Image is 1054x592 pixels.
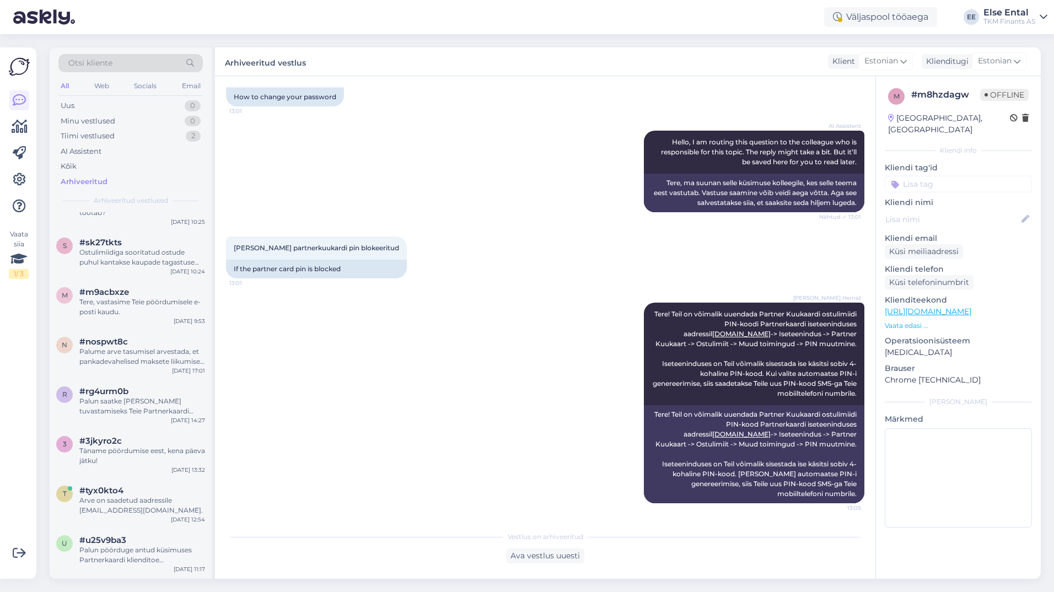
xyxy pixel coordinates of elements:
[885,263,1032,275] p: Kliendi telefon
[229,107,271,115] span: 13:01
[174,565,205,573] div: [DATE] 11:17
[983,8,1047,26] a: Else EntalTKM Finants AS
[79,396,205,416] div: Palun saatke [PERSON_NAME] tuvastamiseks Teie Partnerkaardi number.
[79,347,205,367] div: Palume arve tasumisel arvestada, et pankadevahelised maksete liikumised võivad toimuda viivitusega.
[61,176,107,187] div: Arhiveeritud
[793,294,861,302] span: [PERSON_NAME] Heinat
[885,275,974,290] div: Küsi telefoninumbrit
[186,131,201,142] div: 2
[171,416,205,424] div: [DATE] 14:27
[911,88,980,101] div: # m8hzdagw
[885,306,971,316] a: [URL][DOMAIN_NAME]
[79,486,123,496] span: #tyx0kto4
[885,176,1032,192] input: Lisa tag
[174,317,205,325] div: [DATE] 9:53
[171,466,205,474] div: [DATE] 13:32
[922,56,969,67] div: Klienditugi
[172,367,205,375] div: [DATE] 17:01
[62,390,67,399] span: r
[94,196,168,206] span: Arhiveeritud vestlused
[79,238,122,247] span: #sk27tkts
[132,79,159,93] div: Socials
[661,138,858,166] span: Hello, I am routing this question to the colleague who is responsible for this topic. The reply m...
[885,413,1032,425] p: Märkmed
[79,496,205,515] div: Arve on saadetud aadressile [EMAIL_ADDRESS][DOMAIN_NAME].
[61,116,115,127] div: Minu vestlused
[225,54,306,69] label: Arhiveeritud vestlus
[61,146,101,157] div: AI Assistent
[171,218,205,226] div: [DATE] 10:25
[229,279,271,287] span: 13:01
[888,112,1010,136] div: [GEOGRAPHIC_DATA], [GEOGRAPHIC_DATA]
[885,347,1032,358] p: [MEDICAL_DATA]
[226,88,344,106] div: How to change your password
[79,436,122,446] span: #3jkyro2c
[171,515,205,524] div: [DATE] 12:54
[824,7,937,27] div: Väljaspool tööaega
[68,57,112,69] span: Otsi kliente
[506,548,584,563] div: Ava vestlus uuesti
[63,489,67,498] span: t
[62,341,67,349] span: n
[9,269,29,279] div: 1 / 3
[79,446,205,466] div: Täname pöördumise eest, kena päeva jätku!
[9,229,29,279] div: Vaata siia
[885,321,1032,331] p: Vaata edasi ...
[58,79,71,93] div: All
[864,55,898,67] span: Estonian
[234,244,399,252] span: [PERSON_NAME] partnerkuukardi pin blokeeritud
[170,267,205,276] div: [DATE] 10:24
[79,297,205,317] div: Tere, vastasime Teie pöördumisele e-posti kaudu.
[62,539,67,547] span: u
[61,131,115,142] div: Tiimi vestlused
[983,8,1035,17] div: Else Ental
[828,56,855,67] div: Klient
[712,330,771,338] a: [DOMAIN_NAME]
[185,100,201,111] div: 0
[885,146,1032,155] div: Kliendi info
[978,55,1012,67] span: Estonian
[894,92,900,100] span: m
[885,197,1032,208] p: Kliendi nimi
[980,89,1029,101] span: Offline
[820,504,861,512] span: 13:05
[885,162,1032,174] p: Kliendi tag'id
[885,294,1032,306] p: Klienditeekond
[79,337,128,347] span: #nospwt8c
[885,363,1032,374] p: Brauser
[644,405,864,503] div: Tere! Teil on võimalik uuendada Partner Kuukaardi ostulimiidi PIN-kood Partnerkaardi iseteenindus...
[885,374,1032,386] p: Chrome [TECHNICAL_ID]
[63,241,67,250] span: s
[508,532,583,542] span: Vestlus on arhiveeritud
[180,79,203,93] div: Email
[885,397,1032,407] div: [PERSON_NAME]
[63,440,67,448] span: 3
[79,535,126,545] span: #u25v9ba3
[61,100,74,111] div: Uus
[983,17,1035,26] div: TKM Finants AS
[964,9,979,25] div: EE
[820,122,861,130] span: AI Assistent
[819,213,861,221] span: Nähtud ✓ 13:01
[644,174,864,212] div: Tere, ma suunan selle küsimuse kolleegile, kes selle teema eest vastutab. Vastuse saamine võib ve...
[92,79,111,93] div: Web
[653,310,858,397] span: Tere! Teil on võimalik uuendada Partner Kuukaardi ostulimiidi PIN-koodi Partnerkaardi iseteenindu...
[79,287,129,297] span: #m9acbxze
[885,213,1019,225] input: Lisa nimi
[62,291,68,299] span: m
[185,116,201,127] div: 0
[61,161,77,172] div: Kõik
[712,430,771,438] a: [DOMAIN_NAME]
[79,247,205,267] div: Ostulimiidiga sooritatud ostude puhul kantakse kaupade tagastuse korral kliendile tagastatavad ra...
[79,545,205,565] div: Palun pöörduge antud küsimuses Partnerkaardi klienditoe [PERSON_NAME]: E-R 9-17, 667 3444, e-post...
[885,335,1032,347] p: Operatsioonisüsteem
[885,244,963,259] div: Küsi meiliaadressi
[79,386,128,396] span: #rg4urm0b
[885,233,1032,244] p: Kliendi email
[226,260,407,278] div: If the partner card pin is blocked
[9,56,30,77] img: Askly Logo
